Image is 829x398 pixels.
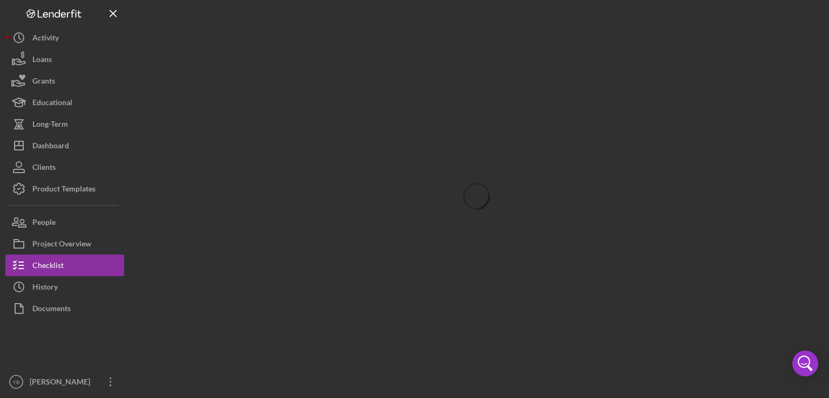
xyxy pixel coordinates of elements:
button: People [5,211,124,233]
button: Project Overview [5,233,124,255]
button: Checklist [5,255,124,276]
div: Product Templates [32,178,96,202]
div: Checklist [32,255,64,279]
div: Grants [32,70,55,94]
div: Activity [32,27,59,51]
button: Product Templates [5,178,124,200]
button: Educational [5,92,124,113]
button: Loans [5,49,124,70]
div: Educational [32,92,72,116]
button: YB[PERSON_NAME] [5,371,124,393]
button: Long-Term [5,113,124,135]
button: Dashboard [5,135,124,156]
div: Dashboard [32,135,69,159]
div: [PERSON_NAME] [27,371,97,395]
button: Grants [5,70,124,92]
div: Clients [32,156,56,181]
button: Documents [5,298,124,319]
div: Project Overview [32,233,91,257]
div: Open Intercom Messenger [792,351,818,376]
div: Long-Term [32,113,68,138]
div: Documents [32,298,71,322]
div: History [32,276,58,300]
div: Loans [32,49,52,73]
button: Clients [5,156,124,178]
button: Activity [5,27,124,49]
text: YB [13,379,20,385]
div: People [32,211,56,236]
button: History [5,276,124,298]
